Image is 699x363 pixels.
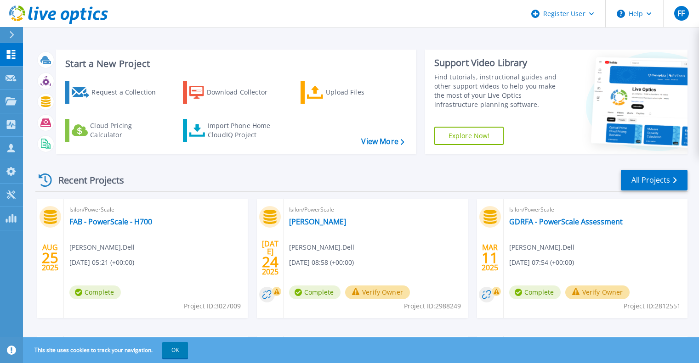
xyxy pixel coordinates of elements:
[69,242,135,252] span: [PERSON_NAME] , Dell
[345,285,410,299] button: Verify Owner
[65,119,168,142] a: Cloud Pricing Calculator
[326,83,399,101] div: Upload Files
[301,81,403,104] a: Upload Files
[509,217,623,226] a: GDRFA - PowerScale Assessment
[25,342,188,358] span: This site uses cookies to track your navigation.
[677,10,685,17] span: FF
[624,301,681,311] span: Project ID: 2812551
[65,81,168,104] a: Request a Collection
[565,285,630,299] button: Verify Owner
[42,254,58,262] span: 25
[434,127,504,145] a: Explore Now!
[289,257,354,268] span: [DATE] 08:58 (+00:00)
[183,81,285,104] a: Download Collector
[262,258,278,266] span: 24
[41,241,59,274] div: AUG 2025
[65,59,404,69] h3: Start a New Project
[69,217,152,226] a: FAB - PowerScale - H700
[482,254,498,262] span: 11
[289,205,462,215] span: Isilon/PowerScale
[509,285,561,299] span: Complete
[69,285,121,299] span: Complete
[509,205,682,215] span: Isilon/PowerScale
[162,342,188,358] button: OK
[509,257,574,268] span: [DATE] 07:54 (+00:00)
[289,242,354,252] span: [PERSON_NAME] , Dell
[261,241,279,274] div: [DATE] 2025
[434,73,566,109] div: Find tutorials, instructional guides and other support videos to help you make the most of your L...
[434,57,566,69] div: Support Video Library
[208,121,279,140] div: Import Phone Home CloudIQ Project
[184,301,241,311] span: Project ID: 3027009
[509,242,574,252] span: [PERSON_NAME] , Dell
[621,170,688,190] a: All Projects
[207,83,280,101] div: Download Collector
[481,241,499,274] div: MAR 2025
[35,169,136,191] div: Recent Projects
[69,257,134,268] span: [DATE] 05:21 (+00:00)
[361,137,404,146] a: View More
[69,205,242,215] span: Isilon/PowerScale
[90,121,164,140] div: Cloud Pricing Calculator
[404,301,461,311] span: Project ID: 2988249
[91,83,165,101] div: Request a Collection
[289,217,346,226] a: [PERSON_NAME]
[289,285,341,299] span: Complete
